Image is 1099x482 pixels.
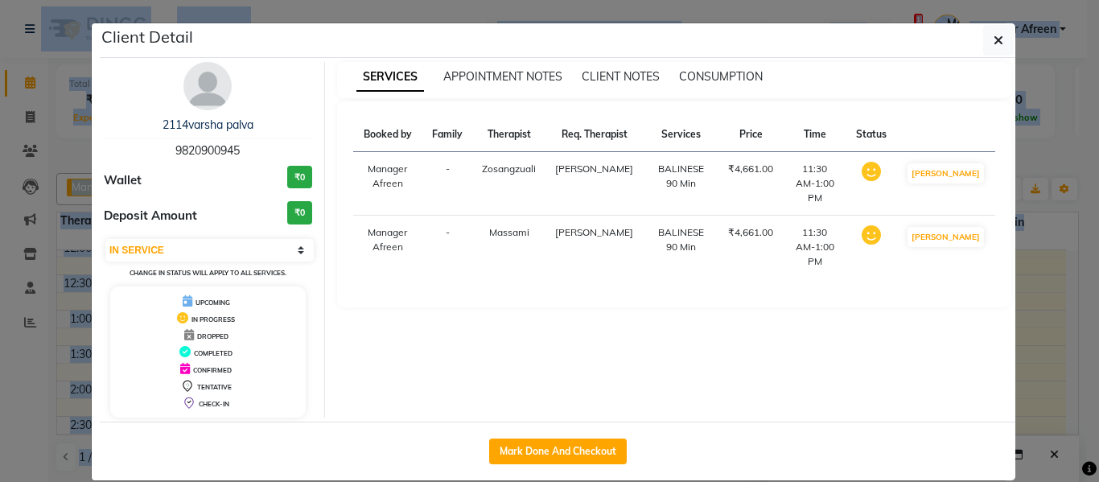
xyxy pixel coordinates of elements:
[422,216,472,279] td: -
[652,162,709,191] div: BALINESE 90 Min
[846,117,896,152] th: Status
[353,216,423,279] td: Manager Afreen
[555,163,633,175] span: [PERSON_NAME]
[555,226,633,238] span: [PERSON_NAME]
[183,62,232,110] img: avatar
[422,117,472,152] th: Family
[545,117,643,152] th: Req. Therapist
[130,269,286,277] small: Change in status will apply to all services.
[353,152,423,216] td: Manager Afreen
[287,201,312,225] h3: ₹0
[908,227,984,247] button: [PERSON_NAME]
[908,163,984,183] button: [PERSON_NAME]
[728,225,773,240] div: ₹4,661.00
[356,63,424,92] span: SERVICES
[482,163,536,175] span: Zosangzuali
[193,366,232,374] span: CONFIRMED
[163,117,253,132] a: 2114varsha palva
[104,207,197,225] span: Deposit Amount
[197,383,232,391] span: TENTATIVE
[679,69,763,84] span: CONSUMPTION
[175,143,240,158] span: 9820900945
[287,166,312,189] h3: ₹0
[489,226,529,238] span: Massami
[472,117,545,152] th: Therapist
[422,152,472,216] td: -
[783,216,846,279] td: 11:30 AM-1:00 PM
[718,117,783,152] th: Price
[783,152,846,216] td: 11:30 AM-1:00 PM
[353,117,423,152] th: Booked by
[196,299,230,307] span: UPCOMING
[197,332,228,340] span: DROPPED
[101,25,193,49] h5: Client Detail
[489,439,627,464] button: Mark Done And Checkout
[199,400,229,408] span: CHECK-IN
[194,349,233,357] span: COMPLETED
[443,69,562,84] span: APPOINTMENT NOTES
[582,69,660,84] span: CLIENT NOTES
[104,171,142,190] span: Wallet
[643,117,718,152] th: Services
[728,162,773,176] div: ₹4,661.00
[783,117,846,152] th: Time
[652,225,709,254] div: BALINESE 90 Min
[191,315,235,323] span: IN PROGRESS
